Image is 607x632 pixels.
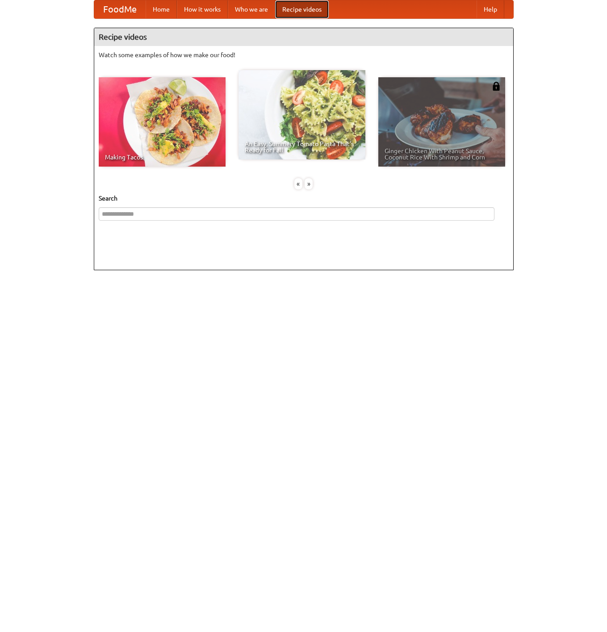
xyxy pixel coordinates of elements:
a: FoodMe [94,0,146,18]
a: Who we are [228,0,275,18]
span: An Easy, Summery Tomato Pasta That's Ready for Fall [245,141,359,153]
p: Watch some examples of how we make our food! [99,50,509,59]
a: Recipe videos [275,0,329,18]
span: Making Tacos [105,154,219,160]
div: « [294,178,302,189]
div: » [305,178,313,189]
img: 483408.png [492,82,501,91]
a: Making Tacos [99,77,226,167]
a: How it works [177,0,228,18]
a: Help [477,0,504,18]
a: An Easy, Summery Tomato Pasta That's Ready for Fall [239,70,365,159]
h4: Recipe videos [94,28,513,46]
h5: Search [99,194,509,203]
a: Home [146,0,177,18]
